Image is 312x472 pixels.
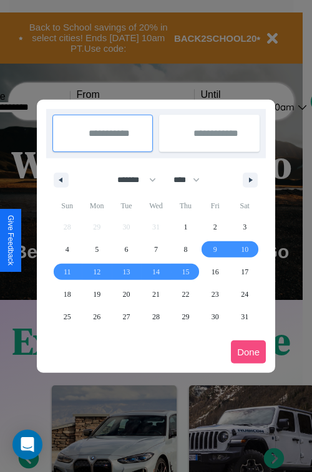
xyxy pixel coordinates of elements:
[6,215,15,266] div: Give Feedback
[82,196,111,216] span: Mon
[82,261,111,283] button: 12
[95,238,99,261] span: 5
[230,238,260,261] button: 10
[52,283,82,306] button: 18
[152,261,160,283] span: 14
[112,238,141,261] button: 6
[241,306,248,328] span: 31
[141,283,170,306] button: 21
[241,261,248,283] span: 17
[200,216,230,238] button: 2
[112,306,141,328] button: 27
[200,196,230,216] span: Fri
[93,283,100,306] span: 19
[141,261,170,283] button: 14
[182,261,189,283] span: 15
[123,283,130,306] span: 20
[200,261,230,283] button: 16
[182,283,189,306] span: 22
[112,261,141,283] button: 13
[171,216,200,238] button: 1
[241,238,248,261] span: 10
[141,306,170,328] button: 28
[66,238,69,261] span: 4
[152,283,160,306] span: 21
[230,306,260,328] button: 31
[230,283,260,306] button: 24
[241,283,248,306] span: 24
[152,306,160,328] span: 28
[112,196,141,216] span: Tue
[82,238,111,261] button: 5
[123,261,130,283] span: 13
[182,306,189,328] span: 29
[12,430,42,460] div: Open Intercom Messenger
[231,340,266,364] button: Done
[82,306,111,328] button: 26
[213,238,217,261] span: 9
[52,306,82,328] button: 25
[183,216,187,238] span: 1
[171,196,200,216] span: Thu
[123,306,130,328] span: 27
[52,261,82,283] button: 11
[212,261,219,283] span: 16
[200,283,230,306] button: 23
[230,261,260,283] button: 17
[171,238,200,261] button: 8
[213,216,217,238] span: 2
[243,216,246,238] span: 3
[141,238,170,261] button: 7
[64,306,71,328] span: 25
[230,216,260,238] button: 3
[52,238,82,261] button: 4
[171,283,200,306] button: 22
[212,283,219,306] span: 23
[93,261,100,283] span: 12
[64,283,71,306] span: 18
[154,238,158,261] span: 7
[212,306,219,328] span: 30
[82,283,111,306] button: 19
[230,196,260,216] span: Sat
[183,238,187,261] span: 8
[200,238,230,261] button: 9
[171,306,200,328] button: 29
[200,306,230,328] button: 30
[125,238,129,261] span: 6
[141,196,170,216] span: Wed
[64,261,71,283] span: 11
[171,261,200,283] button: 15
[93,306,100,328] span: 26
[112,283,141,306] button: 20
[52,196,82,216] span: Sun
